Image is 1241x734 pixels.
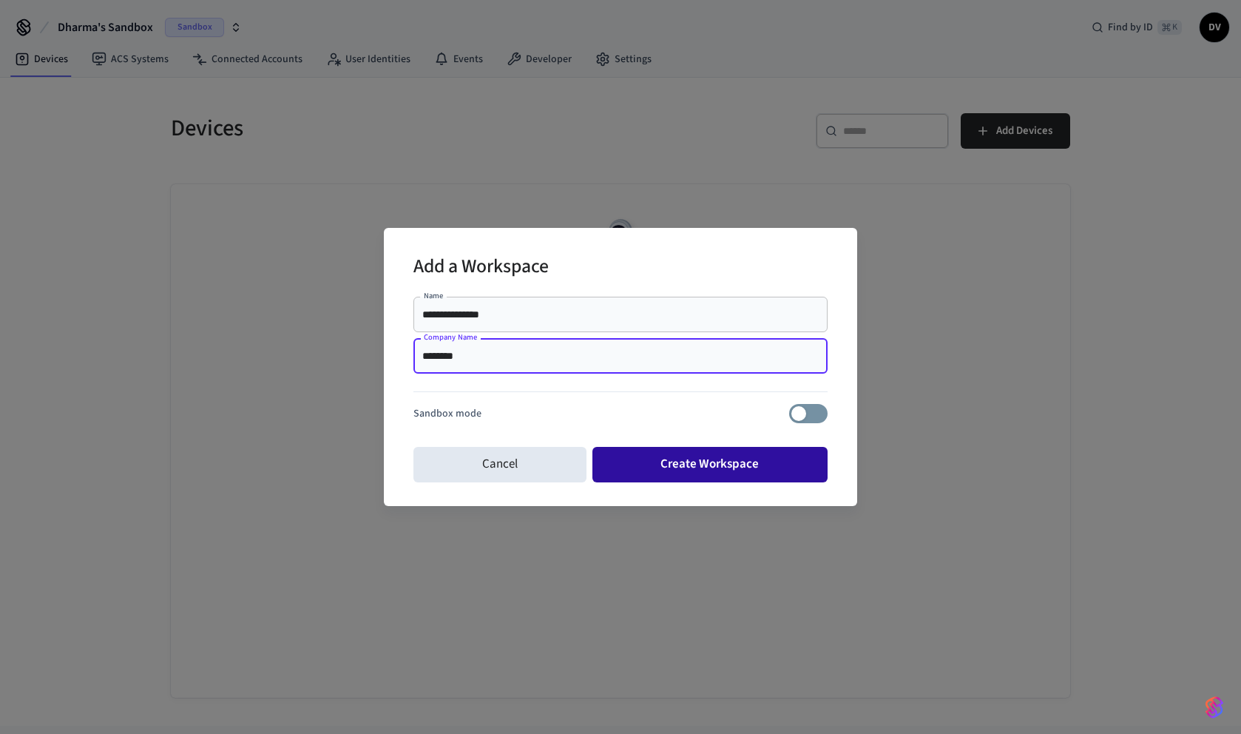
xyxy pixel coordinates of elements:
[424,290,443,301] label: Name
[592,447,828,482] button: Create Workspace
[1206,696,1223,719] img: SeamLogoGradient.69752ec5.svg
[413,406,481,422] p: Sandbox mode
[413,447,586,482] button: Cancel
[424,331,477,343] label: Company Name
[413,246,549,291] h2: Add a Workspace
